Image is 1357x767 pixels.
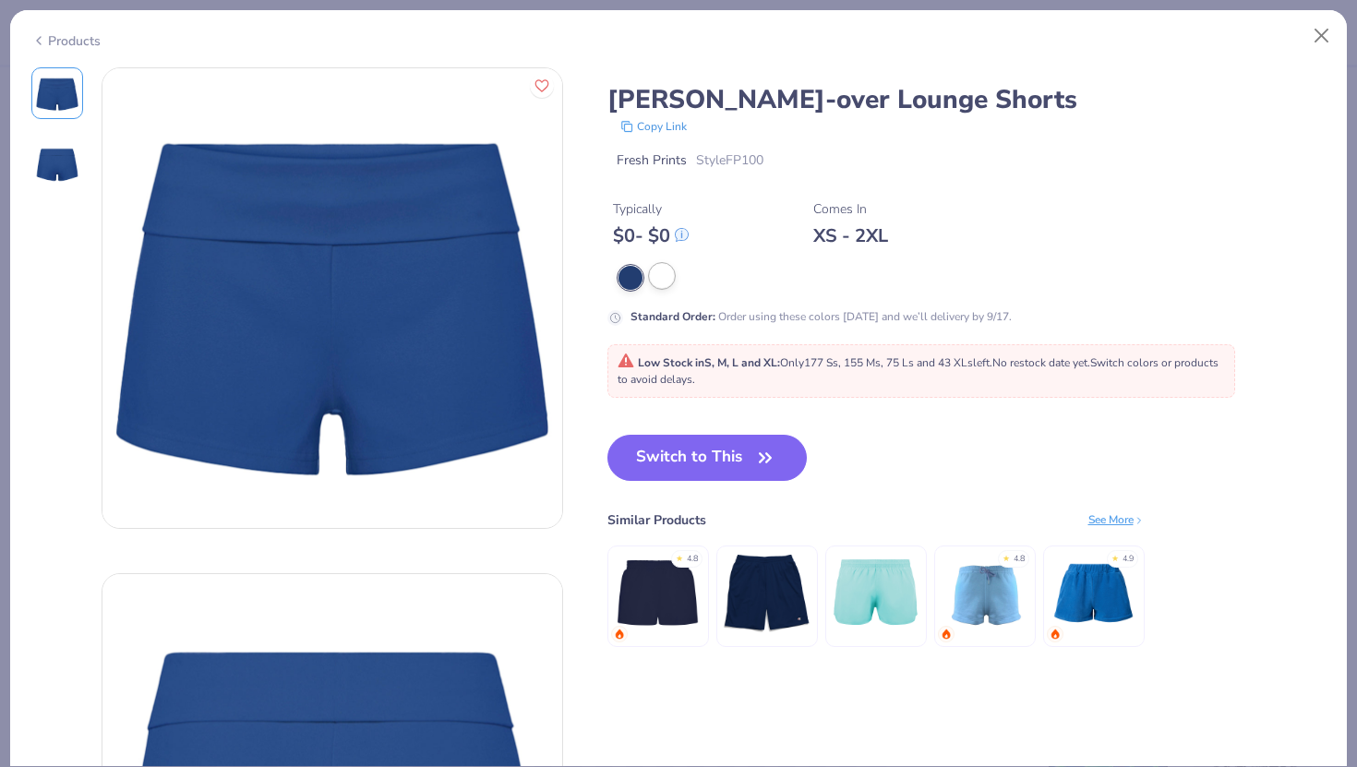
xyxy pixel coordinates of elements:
[1003,553,1010,560] div: ★
[530,74,554,98] button: Like
[618,355,1219,387] span: Only 177 Ss, 155 Ms, 75 Ls and 43 XLs left. Switch colors or products to avoid delays.
[630,309,715,324] strong: Standard Order :
[35,141,79,186] img: Back
[607,510,706,530] div: Similar Products
[31,31,101,51] div: Products
[723,548,811,636] img: Champion Long Mesh Shorts With Pockets
[630,308,1012,325] div: Order using these colors [DATE] and we’ll delivery by 9/17.
[613,199,689,219] div: Typically
[1014,553,1025,566] div: 4.8
[617,150,687,170] span: Fresh Prints
[687,553,698,566] div: 4.8
[615,117,692,136] button: copy to clipboard
[813,224,888,247] div: XS - 2XL
[696,150,763,170] span: Style FP100
[1123,553,1134,566] div: 4.9
[638,355,780,370] strong: Low Stock in S, M, L and XL :
[614,548,702,636] img: Fresh Prints Miami Heavyweight Shorts
[102,68,562,528] img: Front
[676,553,683,560] div: ★
[1088,511,1145,528] div: See More
[35,71,79,115] img: Front
[941,548,1028,636] img: Fresh Prints Madison Shorts
[1111,553,1119,560] div: ★
[832,548,919,636] img: Augusta Ladies' Wayfarer Shorts
[1304,18,1339,54] button: Close
[614,629,625,640] img: trending.gif
[1050,629,1061,640] img: trending.gif
[992,355,1090,370] span: No restock date yet.
[941,629,952,640] img: trending.gif
[813,199,888,219] div: Comes In
[607,82,1327,117] div: [PERSON_NAME]-over Lounge Shorts
[607,435,808,481] button: Switch to This
[1050,548,1137,636] img: Fresh Prints Terry Shorts
[613,224,689,247] div: $ 0 - $ 0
